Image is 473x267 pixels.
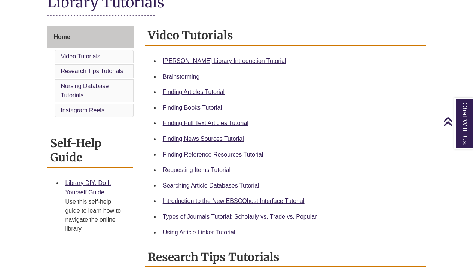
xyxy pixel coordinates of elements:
[163,58,286,64] a: [PERSON_NAME] Library Introduction Tutorial
[163,104,222,111] a: Finding Books Tutorial
[47,26,133,48] a: Home
[163,229,235,236] a: Using Article Linker Tutorial
[145,26,426,46] h2: Video Tutorials
[163,151,263,158] a: Finding Reference Resources Tutorial
[163,198,305,204] a: Introduction to the New EBSCOhost Interface Tutorial
[54,34,70,40] span: Home
[61,53,100,60] a: Video Tutorials
[163,89,225,95] a: Finding Articles Tutorial
[443,116,471,127] a: Back to Top
[163,167,231,173] a: Requesting Items Tutorial
[163,73,200,80] a: Brainstorming
[65,180,111,196] a: Library DIY: Do It Yourself Guide
[163,182,259,189] a: Searching Article Databases Tutorial
[163,136,244,142] a: Finding News Sources Tutorial
[65,197,126,233] div: Use this self-help guide to learn how to navigate the online library.
[163,120,248,126] a: Finding Full Text Articles Tutorial
[163,213,317,220] a: Types of Journals Tutorial: Scholarly vs. Trade vs. Popular
[47,26,133,119] div: Guide Page Menu
[47,134,132,168] h2: Self-Help Guide
[61,107,104,113] a: Instagram Reels
[61,68,123,74] a: Research Tips Tutorials
[61,83,109,99] a: Nursing Database Tutorials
